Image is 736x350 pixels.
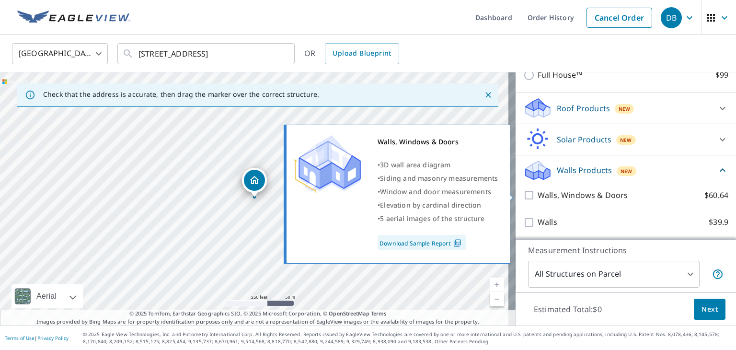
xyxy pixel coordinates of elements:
[378,135,498,149] div: Walls, Windows & Doors
[333,47,391,59] span: Upload Blueprint
[380,214,484,223] span: 5 aerial images of the structure
[329,310,369,317] a: OpenStreetMap
[557,103,610,114] p: Roof Products
[661,7,682,28] div: DB
[482,89,494,101] button: Close
[378,158,498,172] div: •
[586,8,652,28] a: Cancel Order
[557,164,612,176] p: Walls Products
[378,172,498,185] div: •
[620,136,632,144] span: New
[17,11,130,25] img: EV Logo
[704,189,728,201] p: $60.64
[538,216,557,228] p: Walls
[34,284,59,308] div: Aerial
[12,40,108,67] div: [GEOGRAPHIC_DATA]
[523,97,728,120] div: Roof ProductsNew
[304,43,399,64] div: OR
[523,159,728,182] div: Walls ProductsNew
[712,268,724,280] span: Your report will include each building or structure inside the parcel boundary. In some cases, du...
[378,212,498,225] div: •
[528,245,724,256] p: Measurement Instructions
[621,167,632,175] span: New
[538,189,628,201] p: Walls, Windows & Doors
[5,335,34,341] a: Terms of Use
[11,284,83,308] div: Aerial
[709,216,728,228] p: $39.9
[378,198,498,212] div: •
[242,168,267,198] div: Dropped pin, building 1, Residential property, 213 Newgate Rd East Granby, CT 06026
[538,69,582,81] p: Full House™
[380,160,450,169] span: 3D wall area diagram
[83,331,731,345] p: © 2025 Eagle View Technologies, Inc. and Pictometry International Corp. All Rights Reserved. Repo...
[380,187,491,196] span: Window and door measurements
[694,299,725,320] button: Next
[528,261,700,288] div: All Structures on Parcel
[715,69,728,81] p: $99
[378,185,498,198] div: •
[325,43,399,64] a: Upload Blueprint
[490,278,504,292] a: Current Level 17, Zoom In
[43,90,319,99] p: Check that the address is accurate, then drag the marker over the correct structure.
[451,239,464,247] img: Pdf Icon
[5,335,69,341] p: |
[37,335,69,341] a: Privacy Policy
[490,292,504,306] a: Current Level 17, Zoom Out
[526,299,609,320] p: Estimated Total: $0
[129,310,387,318] span: © 2025 TomTom, Earthstar Geographics SIO, © 2025 Microsoft Corporation, ©
[371,310,387,317] a: Terms
[380,174,498,183] span: Siding and masonry measurements
[619,105,631,113] span: New
[557,134,611,145] p: Solar Products
[380,200,481,210] span: Elevation by cardinal direction
[138,40,275,67] input: Search by address or latitude-longitude
[701,303,718,315] span: Next
[294,135,361,193] img: Premium
[523,128,728,151] div: Solar ProductsNew
[378,235,466,250] a: Download Sample Report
